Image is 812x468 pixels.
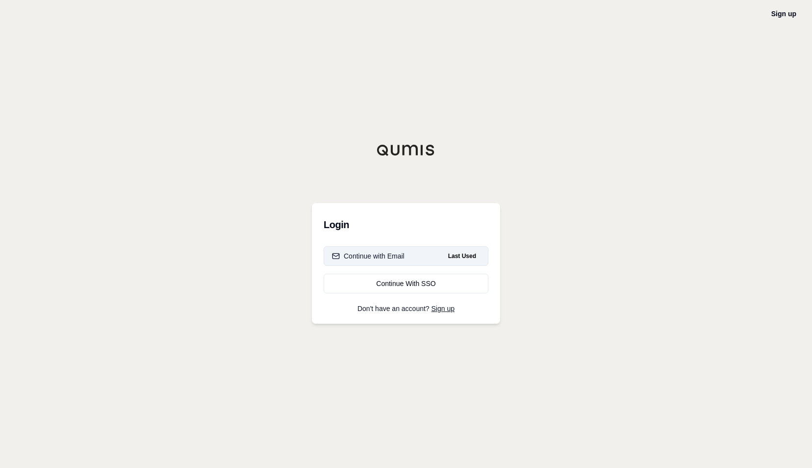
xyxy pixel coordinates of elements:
[324,305,488,312] p: Don't have an account?
[377,144,435,156] img: Qumis
[431,305,455,312] a: Sign up
[324,246,488,266] button: Continue with EmailLast Used
[444,250,480,262] span: Last Used
[332,279,480,288] div: Continue With SSO
[332,251,405,261] div: Continue with Email
[771,10,796,18] a: Sign up
[324,215,488,234] h3: Login
[324,274,488,293] a: Continue With SSO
